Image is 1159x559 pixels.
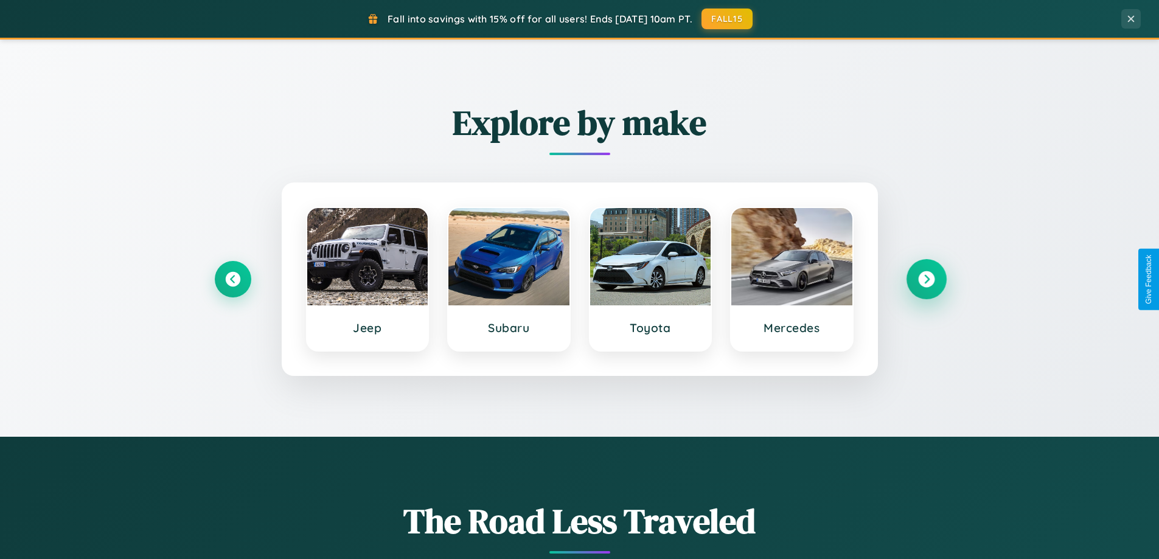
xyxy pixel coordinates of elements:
[602,321,699,335] h3: Toyota
[215,99,945,146] h2: Explore by make
[743,321,840,335] h3: Mercedes
[319,321,416,335] h3: Jeep
[388,13,692,25] span: Fall into savings with 15% off for all users! Ends [DATE] 10am PT.
[1144,255,1153,304] div: Give Feedback
[461,321,557,335] h3: Subaru
[215,498,945,544] h1: The Road Less Traveled
[701,9,753,29] button: FALL15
